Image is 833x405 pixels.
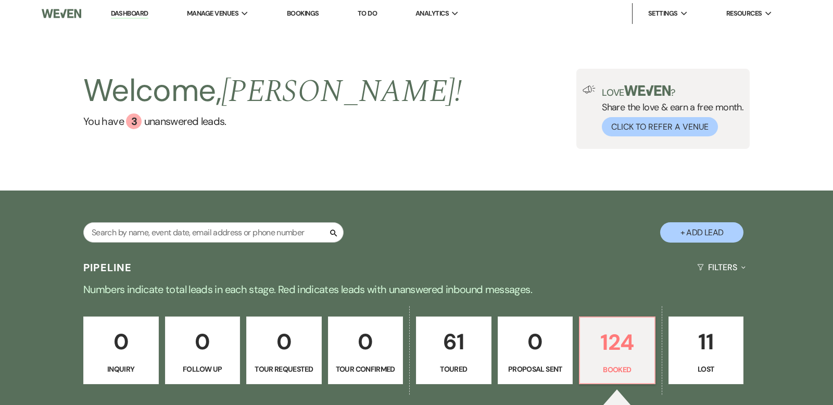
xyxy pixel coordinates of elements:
[726,8,762,19] span: Resources
[583,85,596,94] img: loud-speaker-illustration.svg
[675,324,737,359] p: 11
[83,260,132,275] h3: Pipeline
[423,363,485,375] p: Toured
[221,68,462,116] span: [PERSON_NAME] !
[246,317,322,384] a: 0Tour Requested
[111,9,148,19] a: Dashboard
[287,9,319,18] a: Bookings
[328,317,403,384] a: 0Tour Confirmed
[624,85,671,96] img: weven-logo-green.svg
[83,69,462,113] h2: Welcome,
[675,363,737,375] p: Lost
[42,3,81,24] img: Weven Logo
[335,324,397,359] p: 0
[602,117,718,136] button: Click to Refer a Venue
[504,324,566,359] p: 0
[504,363,566,375] p: Proposal Sent
[498,317,573,384] a: 0Proposal Sent
[586,364,648,375] p: Booked
[596,85,743,136] div: Share the love & earn a free month.
[42,281,791,298] p: Numbers indicate total leads in each stage. Red indicates leads with unanswered inbound messages.
[416,317,491,384] a: 61Toured
[586,325,648,360] p: 124
[253,363,315,375] p: Tour Requested
[358,9,377,18] a: To Do
[126,113,142,129] div: 3
[335,363,397,375] p: Tour Confirmed
[187,8,238,19] span: Manage Venues
[668,317,744,384] a: 11Lost
[165,317,241,384] a: 0Follow Up
[83,222,344,243] input: Search by name, event date, email address or phone number
[83,113,462,129] a: You have 3 unanswered leads.
[602,85,743,97] p: Love ?
[693,254,750,281] button: Filters
[83,317,159,384] a: 0Inquiry
[172,363,234,375] p: Follow Up
[423,324,485,359] p: 61
[648,8,678,19] span: Settings
[172,324,234,359] p: 0
[660,222,743,243] button: + Add Lead
[90,363,152,375] p: Inquiry
[253,324,315,359] p: 0
[579,317,655,384] a: 124Booked
[90,324,152,359] p: 0
[415,8,449,19] span: Analytics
